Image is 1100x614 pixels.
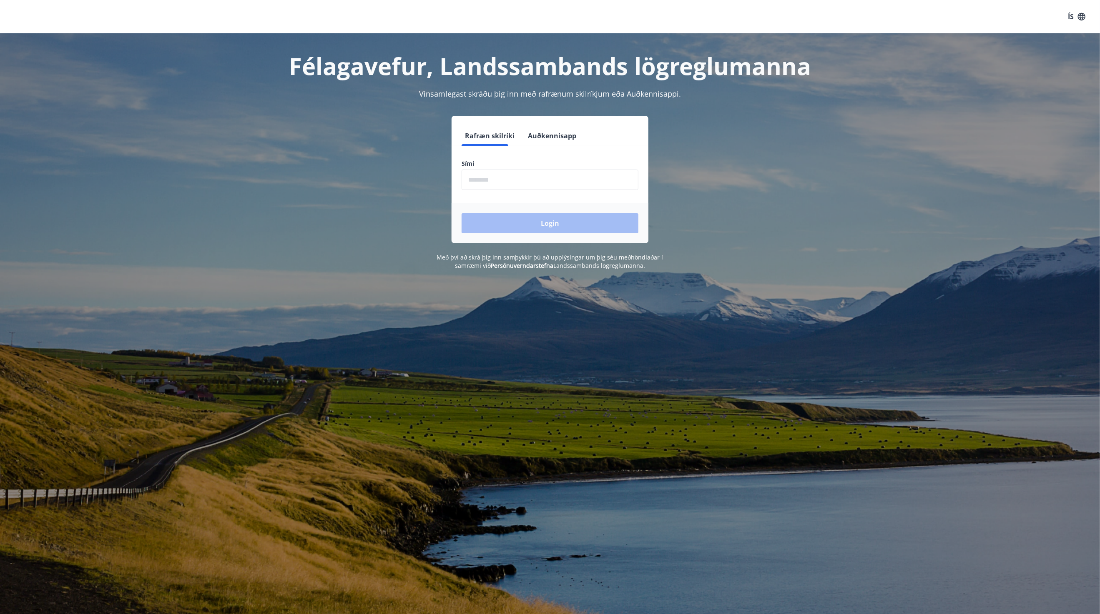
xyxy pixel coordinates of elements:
button: Auðkennisapp [525,126,580,146]
a: Persónuverndarstefna [491,262,553,270]
span: Vinsamlegast skráðu þig inn með rafrænum skilríkjum eða Auðkennisappi. [419,89,681,99]
button: Rafræn skilríki [462,126,518,146]
h1: Félagavefur, Landssambands lögreglumanna [260,50,840,82]
button: ÍS [1063,9,1090,24]
label: Sími [462,160,638,168]
span: Með því að skrá þig inn samþykkir þú að upplýsingar um þig séu meðhöndlaðar í samræmi við Landssa... [437,253,663,270]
